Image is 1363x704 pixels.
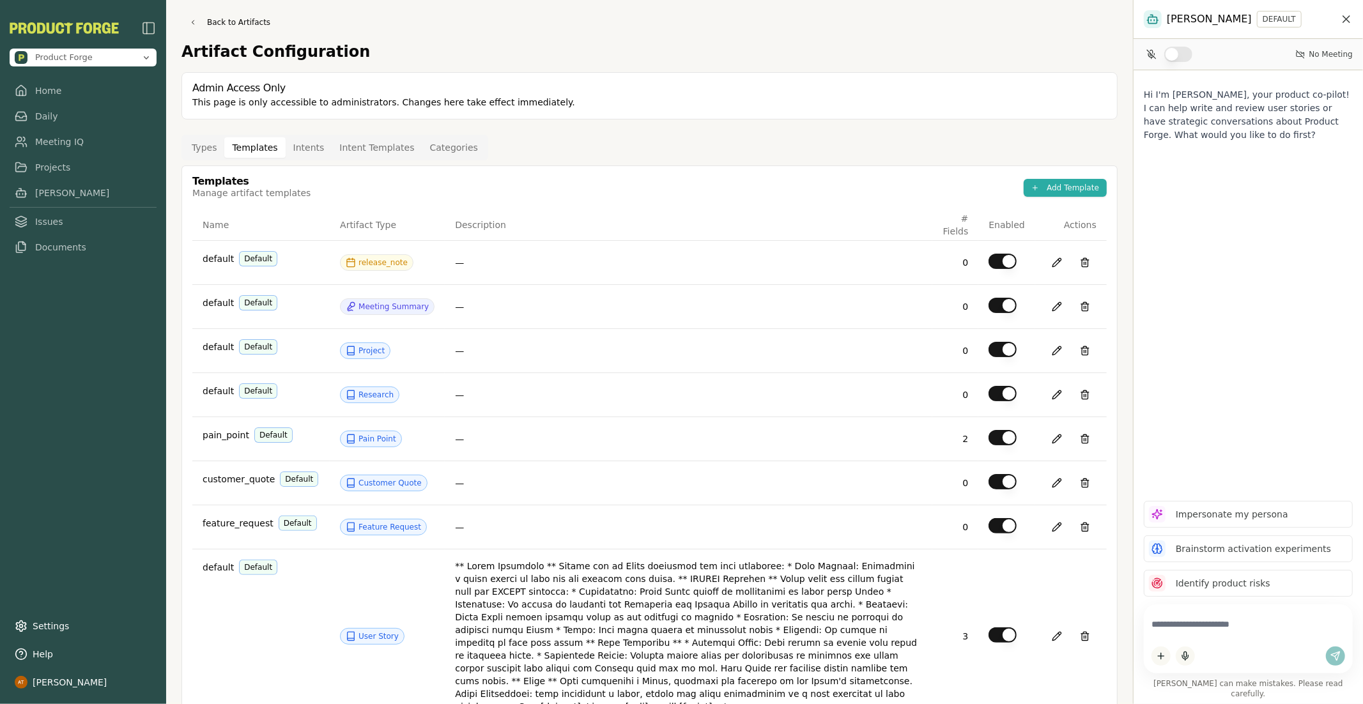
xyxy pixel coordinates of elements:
td: — [445,328,932,372]
span: Default [279,516,317,531]
span: customer_quote [203,473,275,486]
button: DEFAULT [1257,11,1302,27]
td: 0 [932,372,978,417]
span: Default [239,251,277,266]
h1: Artifact Configuration [181,42,1118,62]
button: Intents [286,137,332,158]
img: Product Forge [15,51,27,64]
button: Intent Templates [332,137,422,158]
button: Add content to chat [1151,647,1171,666]
span: [PERSON_NAME] can make mistakes. Please read carefully. [1144,678,1353,699]
p: Hi I'm [PERSON_NAME], your product co-pilot! I can help write and review user stories or have str... [1144,88,1353,142]
button: Close chat [1340,13,1353,26]
td: — [445,417,932,461]
span: Default [239,339,277,355]
th: Enabled [978,210,1035,240]
span: default [203,296,234,309]
td: 0 [932,284,978,328]
button: Brainstorm activation experiments [1144,535,1353,562]
div: Feature Request [340,519,427,535]
a: Settings [10,615,157,638]
div: Research [340,386,399,403]
img: profile [15,676,27,689]
a: [PERSON_NAME] [10,181,157,204]
td: — [445,461,932,505]
div: Meeting Summary [340,298,435,315]
button: Add Template [1024,179,1107,197]
img: sidebar [141,20,157,36]
button: PF-Logo [10,22,119,34]
span: [PERSON_NAME] [1167,11,1252,27]
td: — [445,240,932,284]
span: pain_point [203,429,249,441]
button: Start dictation [1176,647,1195,666]
img: Product Forge [10,22,119,34]
td: — [445,505,932,549]
button: Send message [1326,647,1345,666]
td: — [445,284,932,328]
p: Impersonate my persona [1176,508,1288,521]
span: Default [280,471,318,487]
a: Home [10,79,157,102]
span: Default [254,427,293,443]
button: [PERSON_NAME] [10,671,157,694]
h5: Admin Access Only [192,83,1107,93]
span: feature_request [203,517,273,530]
th: Name [192,210,330,240]
th: Artifact Type [330,210,445,240]
div: User Story [340,628,404,645]
button: Impersonate my persona [1144,501,1353,528]
span: default [203,341,234,353]
button: Help [10,643,157,666]
button: Open organization switcher [10,49,157,66]
th: # Fields [932,210,978,240]
div: Customer Quote [340,475,427,491]
td: 0 [932,461,978,505]
div: Manage artifact templates [192,187,311,199]
div: Pain Point [340,431,402,447]
th: Description [445,210,932,240]
span: default [203,561,234,574]
td: 2 [932,417,978,461]
div: Project [340,342,390,359]
a: Meeting IQ [10,130,157,153]
div: release_note [340,254,413,271]
td: 0 [932,328,978,372]
button: Templates [224,137,285,158]
a: Back to Artifacts [181,13,278,31]
span: Default [239,560,277,575]
div: This page is only accessible to administrators. Changes here take effect immediately. [192,96,1107,109]
span: default [203,385,234,397]
a: Issues [10,210,157,233]
span: Product Forge [35,52,93,63]
td: 0 [932,240,978,284]
a: Documents [10,236,157,259]
button: Categories [422,137,486,158]
span: No Meeting [1309,49,1353,59]
p: Brainstorm activation experiments [1176,542,1331,556]
button: Types [184,137,224,158]
a: Projects [10,156,157,179]
th: Actions [1035,210,1107,240]
p: Identify product risks [1176,577,1270,590]
span: Default [239,295,277,310]
button: Identify product risks [1144,570,1353,597]
span: default [203,252,234,265]
a: Daily [10,105,157,128]
td: 0 [932,505,978,549]
span: Default [239,383,277,399]
div: Templates [192,176,311,187]
td: — [445,372,932,417]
